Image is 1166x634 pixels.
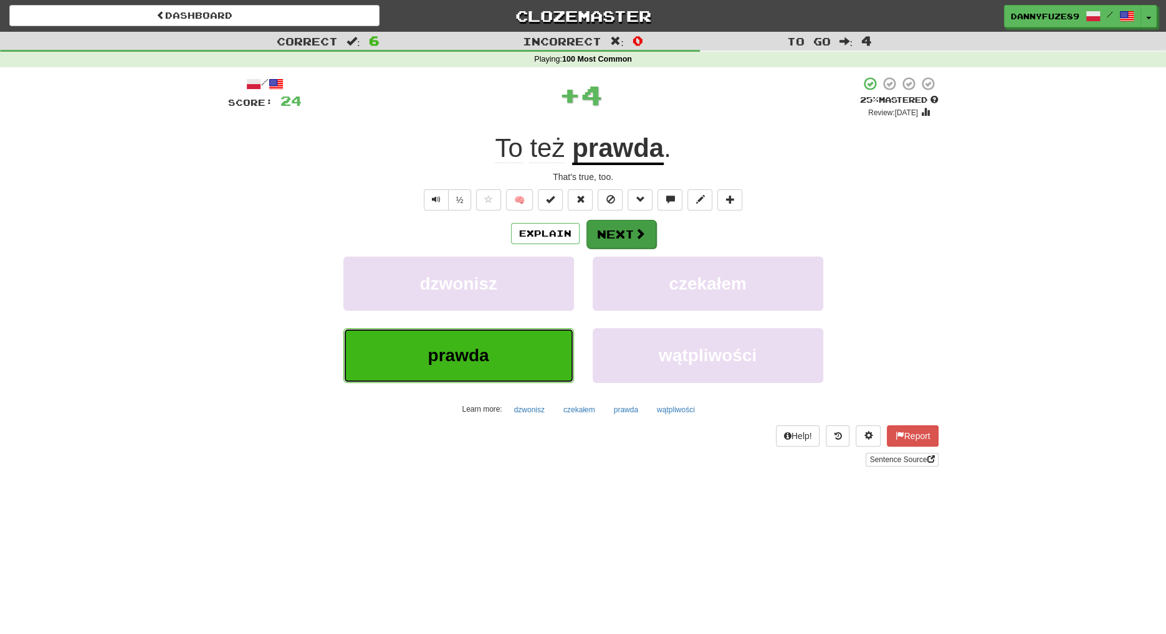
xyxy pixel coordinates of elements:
[1004,5,1141,27] a: dannyfuze89 /
[495,133,522,163] span: To
[586,220,656,248] button: Next
[559,76,581,113] span: +
[776,425,820,447] button: Help!
[860,95,879,105] span: 25 %
[866,453,938,466] a: Sentence Source
[476,189,501,211] button: Favorite sentence (alt+f)
[428,346,489,365] span: prawda
[860,95,939,106] div: Mastered
[664,133,671,163] span: .
[343,328,574,382] button: prawda
[462,405,502,414] small: Learn more:
[530,133,565,163] span: też
[633,33,643,48] span: 0
[786,35,830,47] span: To go
[369,33,380,48] span: 6
[228,76,302,92] div: /
[607,400,645,419] button: prawda
[228,171,939,183] div: That's true, too.
[398,5,768,27] a: Clozemaster
[557,400,602,419] button: czekałem
[568,189,593,211] button: Reset to 0% Mastered (alt+r)
[650,400,702,419] button: wątpliwości
[424,189,449,211] button: Play sentence audio (ctl+space)
[598,189,623,211] button: Ignore sentence (alt+i)
[343,257,574,311] button: dzwonisz
[687,189,712,211] button: Edit sentence (alt+d)
[1011,11,1079,22] span: dannyfuze89
[346,36,360,47] span: :
[538,189,563,211] button: Set this sentence to 100% Mastered (alt+m)
[9,5,380,26] a: Dashboard
[448,189,472,211] button: ½
[610,36,624,47] span: :
[228,97,273,108] span: Score:
[659,346,757,365] span: wątpliwości
[1107,10,1113,19] span: /
[523,35,601,47] span: Incorrect
[581,79,603,110] span: 4
[507,400,552,419] button: dzwonisz
[657,189,682,211] button: Discuss sentence (alt+u)
[868,108,918,117] small: Review: [DATE]
[421,189,472,211] div: Text-to-speech controls
[506,189,533,211] button: 🧠
[717,189,742,211] button: Add to collection (alt+a)
[419,274,497,293] span: dzwonisz
[511,223,580,244] button: Explain
[280,93,302,108] span: 24
[887,425,938,447] button: Report
[826,425,849,447] button: Round history (alt+y)
[839,36,853,47] span: :
[593,257,823,311] button: czekałem
[628,189,652,211] button: Grammar (alt+g)
[572,133,664,165] u: prawda
[669,274,747,293] span: czekałem
[562,55,632,64] strong: 100 Most Common
[593,328,823,382] button: wątpliwości
[277,35,338,47] span: Correct
[861,33,872,48] span: 4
